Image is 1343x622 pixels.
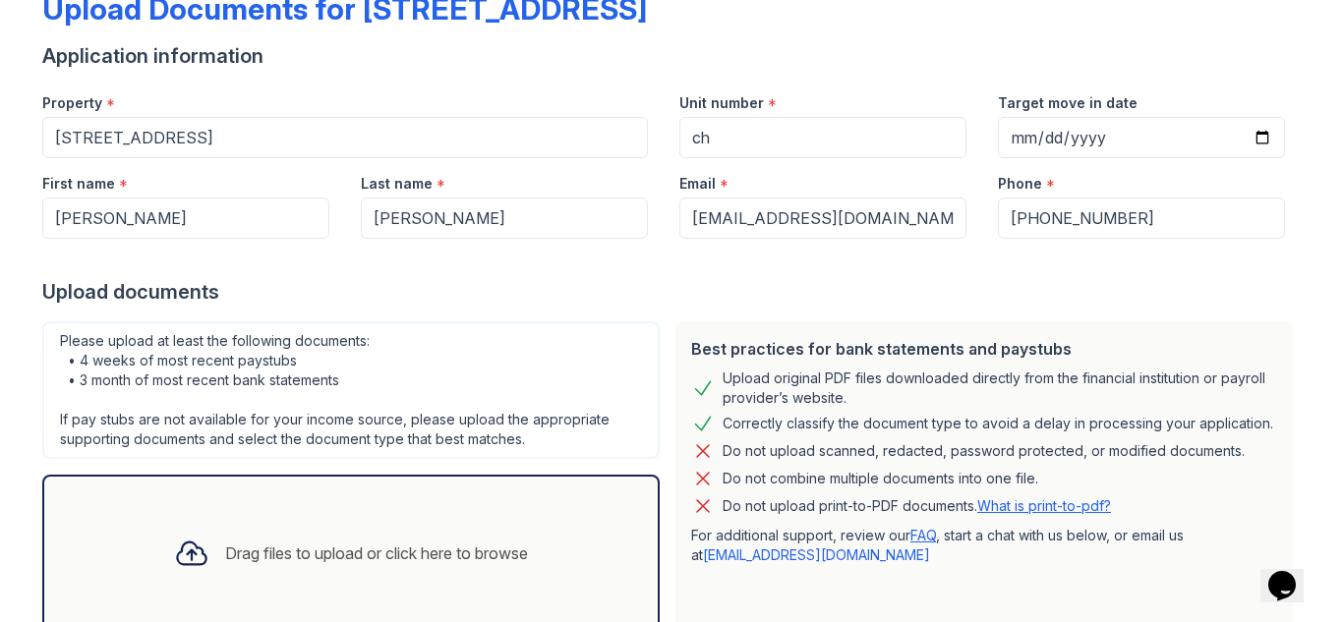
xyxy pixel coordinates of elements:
div: Application information [42,42,1301,70]
label: Last name [361,174,433,194]
div: Drag files to upload or click here to browse [225,541,528,565]
div: Best practices for bank statements and paystubs [691,337,1277,361]
div: Upload original PDF files downloaded directly from the financial institution or payroll provider’... [723,368,1277,408]
div: Please upload at least the following documents: • 4 weeks of most recent paystubs • 3 month of mo... [42,321,660,459]
div: Upload documents [42,278,1301,306]
label: First name [42,174,115,194]
div: Do not combine multiple documents into one file. [723,467,1038,490]
p: For additional support, review our , start a chat with us below, or email us at [691,526,1277,565]
label: Unit number [679,93,764,113]
div: Correctly classify the document type to avoid a delay in processing your application. [723,412,1273,435]
a: FAQ [910,527,936,543]
label: Phone [998,174,1042,194]
label: Email [679,174,716,194]
label: Property [42,93,102,113]
label: Target move in date [998,93,1138,113]
iframe: chat widget [1260,543,1323,602]
a: What is print-to-pdf? [977,497,1111,514]
div: Do not upload scanned, redacted, password protected, or modified documents. [723,439,1245,463]
a: [EMAIL_ADDRESS][DOMAIN_NAME] [703,546,930,563]
p: Do not upload print-to-PDF documents. [723,496,1111,516]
